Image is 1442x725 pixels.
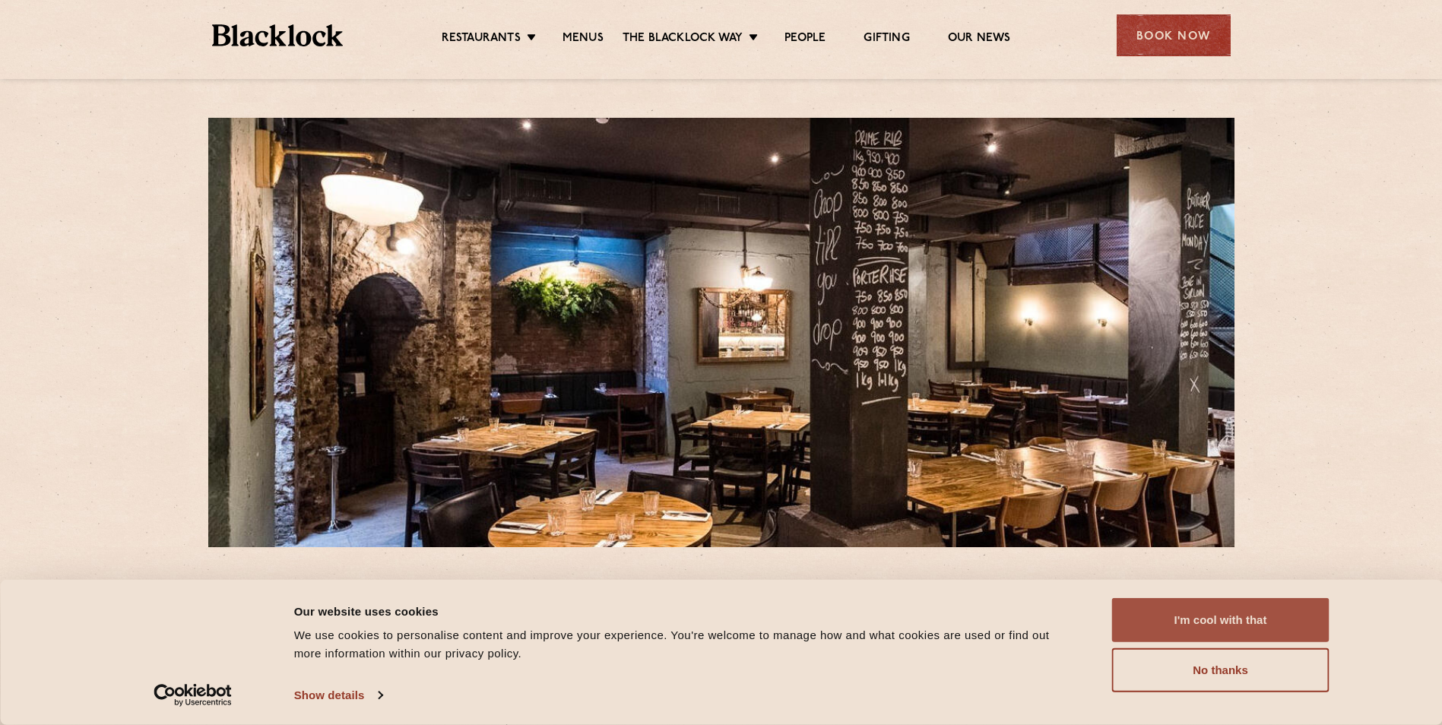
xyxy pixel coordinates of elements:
[948,31,1011,48] a: Our News
[864,31,909,48] a: Gifting
[1112,598,1329,642] button: I'm cool with that
[294,602,1078,620] div: Our website uses cookies
[126,684,259,707] a: Usercentrics Cookiebot - opens in a new window
[1112,648,1329,692] button: No thanks
[294,626,1078,663] div: We use cookies to personalise content and improve your experience. You're welcome to manage how a...
[623,31,743,48] a: The Blacklock Way
[294,684,382,707] a: Show details
[1117,14,1231,56] div: Book Now
[212,24,344,46] img: BL_Textured_Logo-footer-cropped.svg
[442,31,521,48] a: Restaurants
[784,31,826,48] a: People
[563,31,604,48] a: Menus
